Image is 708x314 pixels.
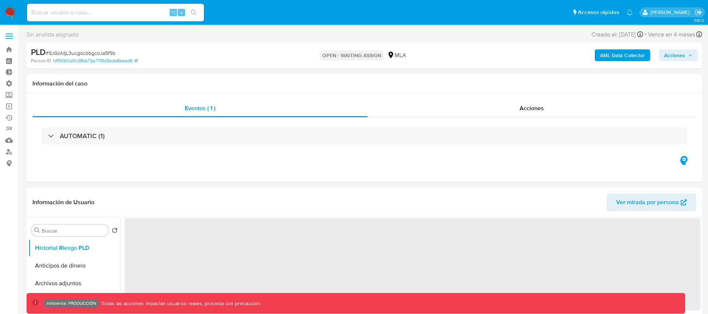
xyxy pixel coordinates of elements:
[180,9,183,16] span: s
[627,9,633,15] a: Notificaciones
[648,31,695,39] span: Vence en 4 meses
[600,49,645,61] b: AML Data Collector
[27,31,79,39] span: Sin analista asignado
[42,227,106,234] input: Buscar
[645,29,646,39] span: -
[520,104,544,112] span: Acciones
[595,49,650,61] button: AML Data Collector
[34,227,40,233] button: Buscar
[185,104,215,112] span: Eventos ( 1 )
[319,50,384,60] p: OPEN - WAITING ASSIGN
[46,49,115,57] span: # 9JGoMjL3ucgocbbgcoJa5f9b
[28,257,121,275] button: Anticipos de dinero
[28,275,121,292] button: Archivos adjuntos
[125,218,700,310] span: ‌
[32,80,696,87] h1: Información del caso
[387,51,406,59] div: MLA
[616,193,679,211] span: Ver mirada por persona
[99,300,261,307] p: Todas las acciones impactan usuarios reales, proceda con precaución.
[186,7,201,18] button: search-icon
[170,9,176,16] span: ⌥
[695,8,702,16] a: Salir
[41,128,687,144] div: AUTOMATIC (1)
[53,57,138,64] a: 1df9060d0c38bb7ba7119d3ada8aead6
[46,302,96,305] p: Ambiente: PRODUCCIÓN
[28,239,121,257] button: Historial Riesgo PLD
[591,29,643,39] div: Creado el: [DATE]
[32,199,94,206] h1: Información de Usuario
[60,132,105,140] h3: AUTOMATIC (1)
[27,8,204,17] input: Buscar usuario o caso...
[31,46,46,58] b: PLD
[112,227,118,235] button: Volver al orden por defecto
[664,49,685,61] span: Acciones
[650,9,692,16] p: nicolas.tolosa@mercadolibre.com
[28,292,121,310] button: CVU
[578,8,619,16] span: Accesos rápidos
[659,49,698,61] button: Acciones
[607,193,696,211] button: Ver mirada por persona
[31,57,51,64] b: Person ID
